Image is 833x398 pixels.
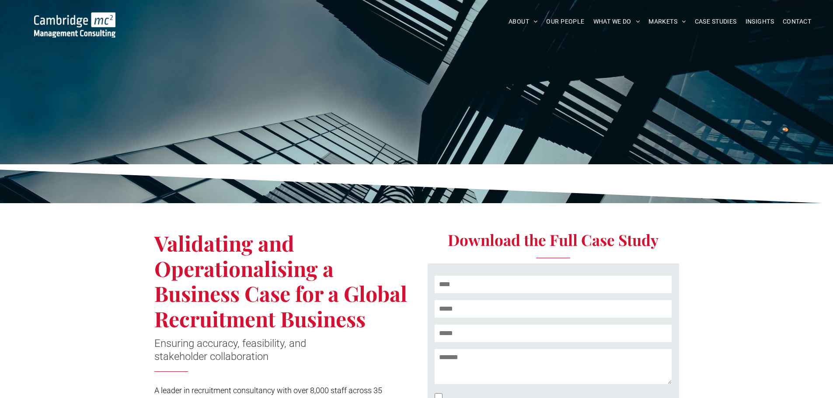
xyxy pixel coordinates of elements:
[154,337,306,363] span: Ensuring accuracy, feasibility, and stakeholder collaboration
[154,229,407,332] span: Validating and Operationalising a Business Case for a Global Recruitment Business
[778,15,816,28] a: CONTACT
[542,15,589,28] a: OUR PEOPLE
[589,15,645,28] a: WHAT WE DO
[34,12,115,38] img: Go to Homepage
[741,15,778,28] a: INSIGHTS
[504,15,542,28] a: ABOUT
[690,15,741,28] a: CASE STUDIES
[448,229,659,250] span: Download the Full Case Study
[644,15,690,28] a: MARKETS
